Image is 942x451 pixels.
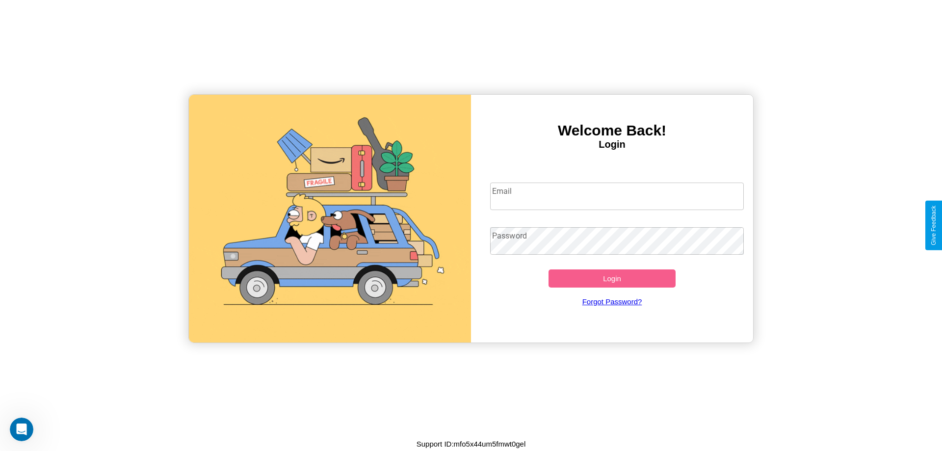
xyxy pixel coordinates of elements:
button: Login [549,269,676,288]
h3: Welcome Back! [471,122,753,139]
p: Support ID: mfo5x44um5fmwt0gel [417,437,526,451]
iframe: Intercom live chat [10,418,33,441]
h4: Login [471,139,753,150]
div: Give Feedback [930,206,937,245]
a: Forgot Password? [485,288,739,316]
img: gif [189,95,471,343]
